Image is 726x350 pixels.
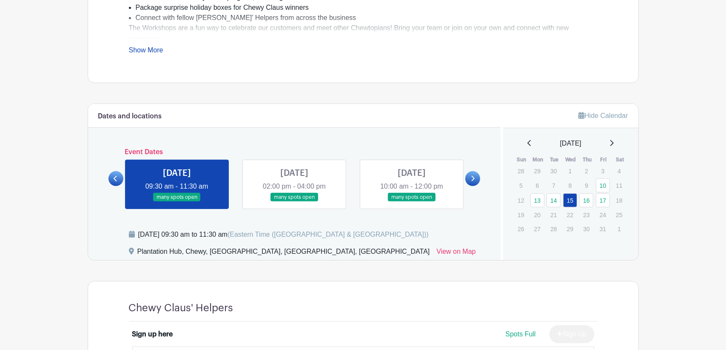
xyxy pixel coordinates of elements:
[612,194,626,207] p: 18
[612,155,628,164] th: Sat
[579,155,595,164] th: Thu
[129,23,598,95] div: The Workshops are a fun way to celebrate our customers and meet other Chewtopians! Bring your tea...
[98,112,162,120] h6: Dates and locations
[563,222,577,235] p: 29
[612,222,626,235] p: 1
[547,193,561,207] a: 14
[563,208,577,221] p: 22
[563,164,577,178] p: 1
[136,13,598,23] li: Connect with fellow [PERSON_NAME]’ Helpers from across the business
[579,179,593,192] p: 9
[578,112,628,119] a: Hide Calendar
[563,179,577,192] p: 8
[513,155,530,164] th: Sun
[563,193,577,207] a: 15
[560,138,581,149] span: [DATE]
[596,208,610,221] p: 24
[129,46,163,57] a: Show More
[129,302,233,314] h4: Chewy Claus' Helpers
[547,208,561,221] p: 21
[563,155,579,164] th: Wed
[132,329,173,339] div: Sign up here
[596,193,610,207] a: 17
[530,208,544,221] p: 20
[436,247,475,260] a: View on Map
[546,155,563,164] th: Tue
[547,222,561,235] p: 28
[596,164,610,178] p: 3
[530,222,544,235] p: 27
[505,330,535,338] span: Spots Full
[547,179,561,192] p: 7
[123,148,466,156] h6: Event Dates
[579,208,593,221] p: 23
[579,193,593,207] a: 16
[228,231,429,238] span: (Eastern Time ([GEOGRAPHIC_DATA] & [GEOGRAPHIC_DATA]))
[136,3,598,13] li: Package surprise holiday boxes for Chewy Claus winners
[530,193,544,207] a: 13
[579,222,593,235] p: 30
[596,222,610,235] p: 31
[547,164,561,178] p: 30
[612,208,626,221] p: 25
[530,179,544,192] p: 6
[514,179,528,192] p: 5
[514,164,528,178] p: 28
[579,164,593,178] p: 2
[612,164,626,178] p: 4
[514,208,528,221] p: 19
[138,230,429,240] div: [DATE] 09:30 am to 11:30 am
[514,194,528,207] p: 12
[514,222,528,235] p: 26
[137,247,430,260] div: Plantation Hub, Chewy, [GEOGRAPHIC_DATA], [GEOGRAPHIC_DATA], [GEOGRAPHIC_DATA]
[612,179,626,192] p: 11
[530,164,544,178] p: 29
[596,178,610,192] a: 10
[595,155,612,164] th: Fri
[530,155,547,164] th: Mon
